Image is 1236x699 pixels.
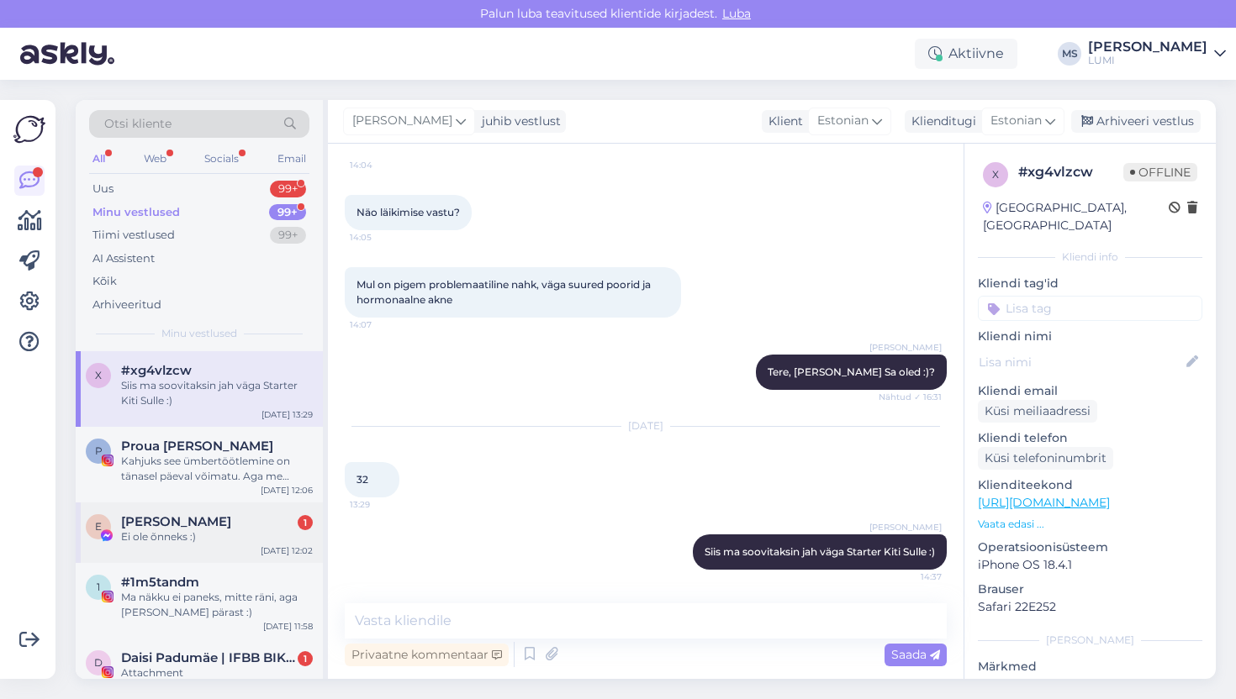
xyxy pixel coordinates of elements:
[121,363,192,378] span: #xg4vlzcw
[89,148,108,170] div: All
[762,113,803,130] div: Klient
[298,515,313,530] div: 1
[94,656,103,669] span: D
[978,400,1097,423] div: Küsi meiliaadressi
[350,159,413,171] span: 14:04
[1123,163,1197,181] span: Offline
[979,353,1183,371] input: Lisa nimi
[95,369,102,381] span: x
[992,168,999,181] span: x
[1088,40,1207,54] div: [PERSON_NAME]
[475,113,561,130] div: juhib vestlust
[978,658,1202,675] p: Märkmed
[270,181,306,197] div: 99+
[817,112,869,130] span: Estonian
[121,514,231,529] span: Eva Kram
[345,644,509,666] div: Privaatne kommentaar
[983,199,1169,234] div: [GEOGRAPHIC_DATA], [GEOGRAPHIC_DATA]
[978,429,1202,447] p: Kliendi telefon
[978,581,1202,598] p: Brauser
[269,204,306,221] div: 99+
[97,581,100,593] span: 1
[990,112,1042,130] span: Estonian
[161,326,237,341] span: Minu vestlused
[350,318,413,331] span: 14:07
[274,148,309,170] div: Email
[104,115,172,133] span: Otsi kliente
[978,476,1202,494] p: Klienditeekond
[357,473,368,486] span: 32
[261,484,313,497] div: [DATE] 12:06
[92,250,155,267] div: AI Assistent
[869,521,942,533] span: [PERSON_NAME]
[1058,42,1081,66] div: MS
[978,495,1110,510] a: [URL][DOMAIN_NAME]
[121,590,313,620] div: Ma näkku ei paneks, mitte räni, aga [PERSON_NAME] pärast :)
[350,231,413,244] span: 14:05
[13,113,45,145] img: Askly Logo
[350,498,413,511] span: 13:29
[298,651,313,666] div: 1
[978,633,1202,648] div: [PERSON_NAME]
[869,341,942,354] span: [PERSON_NAME]
[92,204,180,221] div: Minu vestlused
[978,517,1202,532] p: Vaata edasi ...
[978,328,1202,345] p: Kliendi nimi
[121,665,313,681] div: Attachment
[978,296,1202,321] input: Lisa tag
[1018,162,1123,182] div: # xg4vlzcw
[705,545,935,558] span: Siis ma soovitaksin jah väga Starter Kiti Sulle :)
[201,148,242,170] div: Socials
[140,148,170,170] div: Web
[978,250,1202,265] div: Kliendi info
[121,575,199,590] span: #1m5tandm
[1071,110,1201,133] div: Arhiveeri vestlus
[978,447,1113,470] div: Küsi telefoninumbrit
[92,227,175,244] div: Tiimi vestlused
[121,650,296,665] span: Daisi Padumäe | IFBB BIKINI 🇪🇪
[121,378,313,408] div: Siis ma soovitaksin jah väga Starter Kiti Sulle :)
[270,227,306,244] div: 99+
[717,6,756,21] span: Luba
[1088,54,1207,67] div: LUMI
[345,418,947,434] div: [DATE]
[92,181,114,197] div: Uus
[261,408,313,421] div: [DATE] 13:29
[357,206,460,218] span: Näo läikimise vastu?
[261,544,313,557] div: [DATE] 12:02
[95,520,102,533] span: E
[978,556,1202,574] p: iPhone OS 18.4.1
[121,529,313,544] div: Ei ole õnneks :)
[978,382,1202,400] p: Kliendi email
[905,113,976,130] div: Klienditugi
[357,278,653,306] span: Mul on pigem problemaatiline nahk, väga suured poorid ja hormonaalne akne
[121,454,313,484] div: Kahjuks see ümbertöötlemine on tänasel päeval võimatu. Aga me oleme täiesti üllatunud kui tublid ...
[1088,40,1226,67] a: [PERSON_NAME]LUMI
[915,39,1017,69] div: Aktiivne
[768,365,935,378] span: Tere, [PERSON_NAME] Sa oled :)?
[92,273,117,290] div: Kõik
[978,539,1202,556] p: Operatsioonisüsteem
[95,444,103,457] span: P
[92,297,161,313] div: Arhiveeritud
[121,439,273,454] span: Proua Teisipäev
[978,275,1202,292] p: Kliendi tag'id
[879,391,942,403] span: Nähtud ✓ 16:31
[978,598,1202,616] p: Safari 22E252
[891,647,940,662] span: Saada
[879,570,942,583] span: 14:37
[263,620,313,633] div: [DATE] 11:58
[352,112,452,130] span: [PERSON_NAME]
